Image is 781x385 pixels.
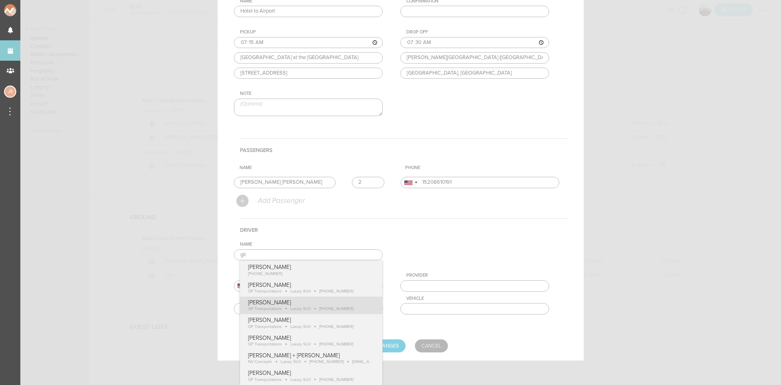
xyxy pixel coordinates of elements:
span: GP Transportations [248,342,282,347]
span: [PHONE_NUMBER] [310,359,344,364]
div: United States: +1 [401,177,420,188]
input: Phone [401,177,559,188]
a: Cancel [415,339,448,352]
div: Note [240,91,383,97]
span: Luxury SUV [290,342,311,347]
input: ––:–– –– [234,37,383,48]
input: e.g. Airport to Hotel (Optional) [234,6,383,17]
a: Add Passenger [236,198,305,203]
span: [PHONE_NUMBER] [319,342,353,347]
div: Jessica Smith [4,86,16,98]
input: Address [234,68,383,79]
div: Pickup [240,29,383,35]
img: NOMAD [4,4,50,16]
div: Provider [406,273,549,278]
input: (201) 555-0123 [234,280,383,292]
p: [PERSON_NAME] [248,370,374,376]
p: [PERSON_NAME] [248,264,374,271]
p: [PERSON_NAME] + [PERSON_NAME] [248,352,374,359]
input: Address [400,68,549,79]
span: GP Transportations [248,324,282,329]
p: [PERSON_NAME] [248,299,374,306]
p: [PERSON_NAME] [248,282,374,288]
p: [PERSON_NAME] [248,317,374,323]
input: ––:–– –– [400,37,549,48]
span: Luxury SUV [290,306,311,311]
span: [PHONE_NUMBER] [319,324,353,329]
span: [PHONE_NUMBER] [319,306,353,311]
input: Location Name [234,52,383,64]
p: Add Passenger [257,197,305,205]
input: 0 [352,177,384,188]
span: [PHONE_NUMBER] [248,271,282,276]
span: Luxury SUV [290,289,311,294]
span: GP Transportations [248,289,282,294]
div: Drop Off [406,29,549,35]
input: Location Name [400,52,549,64]
div: Vehicle [406,296,549,301]
th: Name [236,162,402,174]
span: NV Concepts [248,359,272,364]
span: [EMAIL_ADDRESS][DOMAIN_NAME] [352,359,416,364]
span: [PHONE_NUMBER] [319,377,353,382]
span: GP Transportations [248,306,282,311]
span: Luxury SUV [290,324,311,329]
th: Phone [402,162,567,174]
span: [PHONE_NUMBER] [319,289,353,294]
p: [PERSON_NAME] [248,334,374,341]
div: Name [240,242,383,247]
span: GP Transportations [248,377,282,382]
h4: Passengers [240,139,567,162]
h4: Driver [240,218,567,242]
div: United States: +1 [234,281,253,291]
span: Luxury SUV [281,359,301,364]
span: Luxury SUV [290,377,311,382]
